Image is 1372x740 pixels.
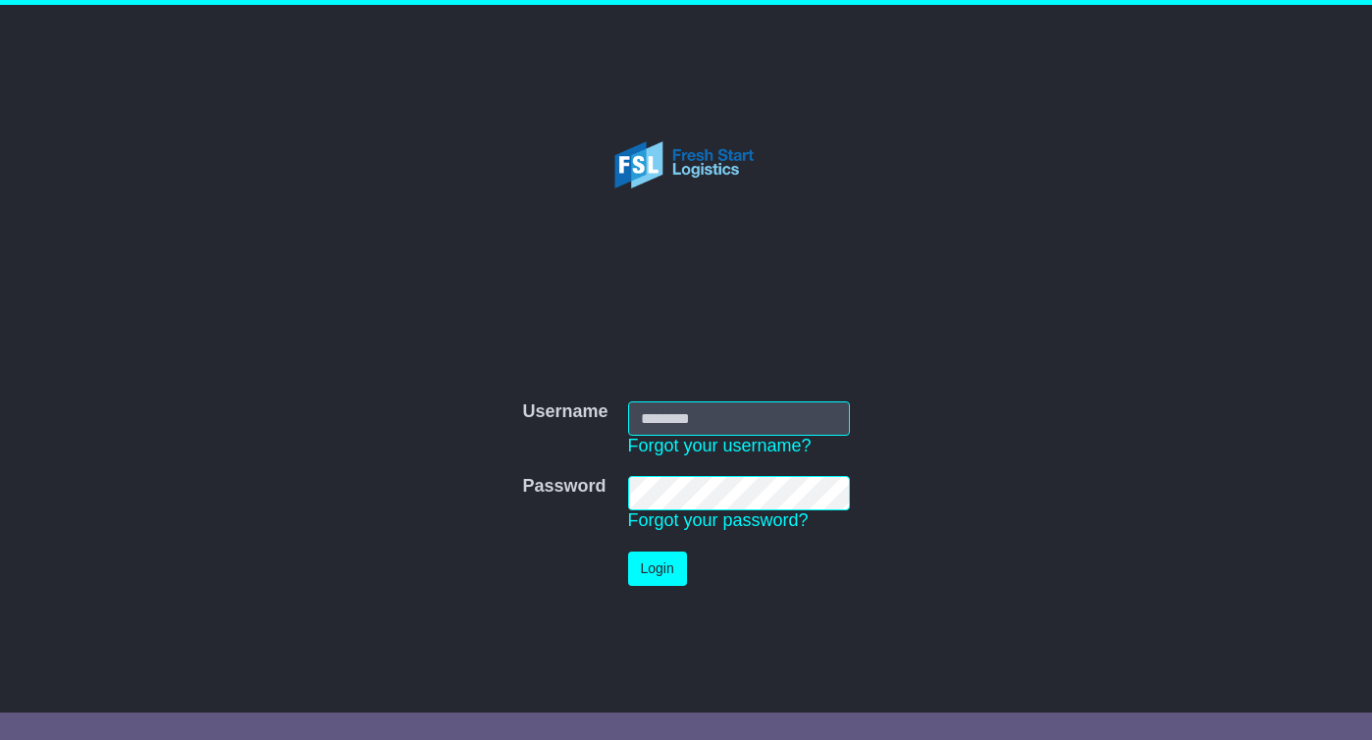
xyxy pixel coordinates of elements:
[628,552,687,586] button: Login
[628,510,809,530] a: Forgot your password?
[522,476,606,498] label: Password
[628,436,812,455] a: Forgot your username?
[582,81,791,248] img: Fresh Start Logistics Pty Ltd
[522,401,607,423] label: Username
